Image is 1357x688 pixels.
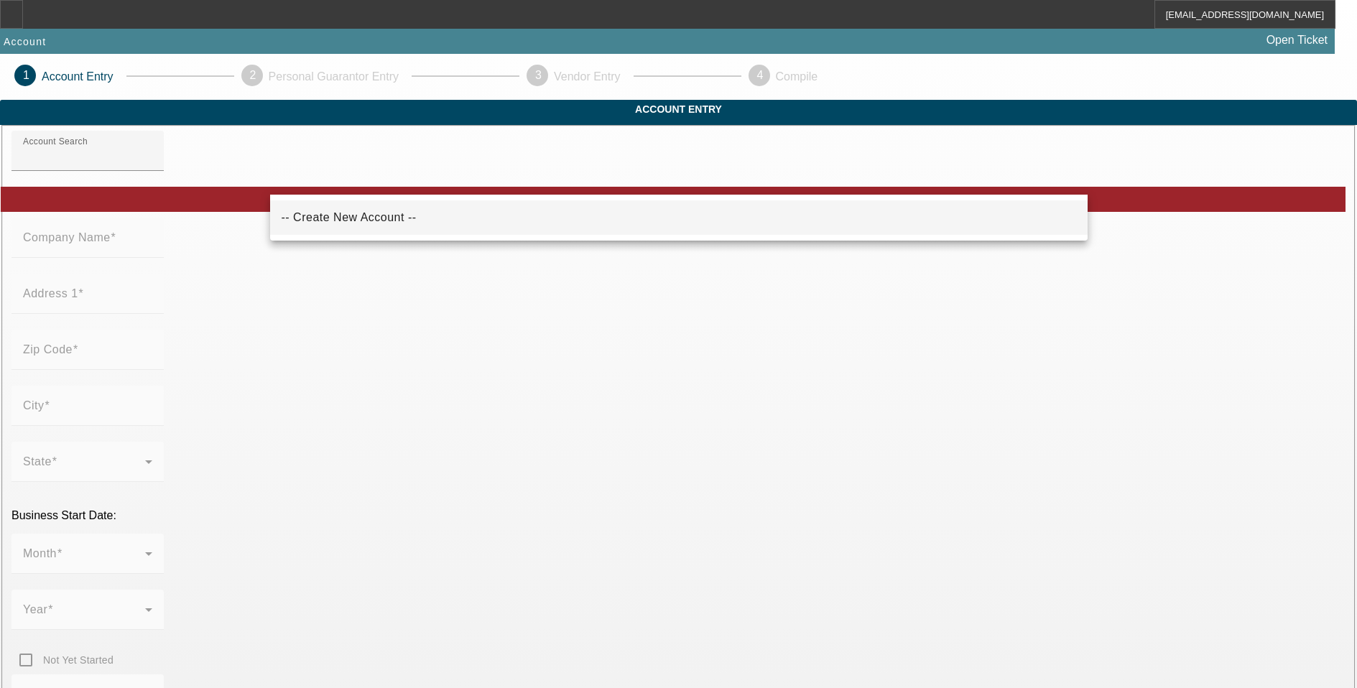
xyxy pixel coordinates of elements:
span: 4 [757,69,764,81]
span: 2 [250,69,256,81]
span: 1 [23,69,29,81]
p: Compile [776,70,818,83]
mat-label: Address 1 [23,287,78,299]
span: 3 [535,69,542,81]
input: Account Search [23,148,152,165]
span: Account Entry [11,103,1346,115]
mat-label: State [23,455,52,468]
mat-label: Zip Code [23,343,73,355]
mat-label: City [23,399,45,412]
span: -- Create New Account -- [282,211,417,223]
p: Account Entry [42,70,114,83]
span: Account [4,36,46,47]
mat-label: Company Name [23,231,111,243]
p: Business Start Date: [11,509,1346,522]
mat-label: Month [23,547,57,559]
span: Required [648,194,698,206]
mat-label: Account Search [23,137,88,147]
p: Vendor Entry [554,70,621,83]
p: Personal Guarantor Entry [269,70,399,83]
a: Open Ticket [1261,28,1333,52]
mat-label: Year [23,603,47,615]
